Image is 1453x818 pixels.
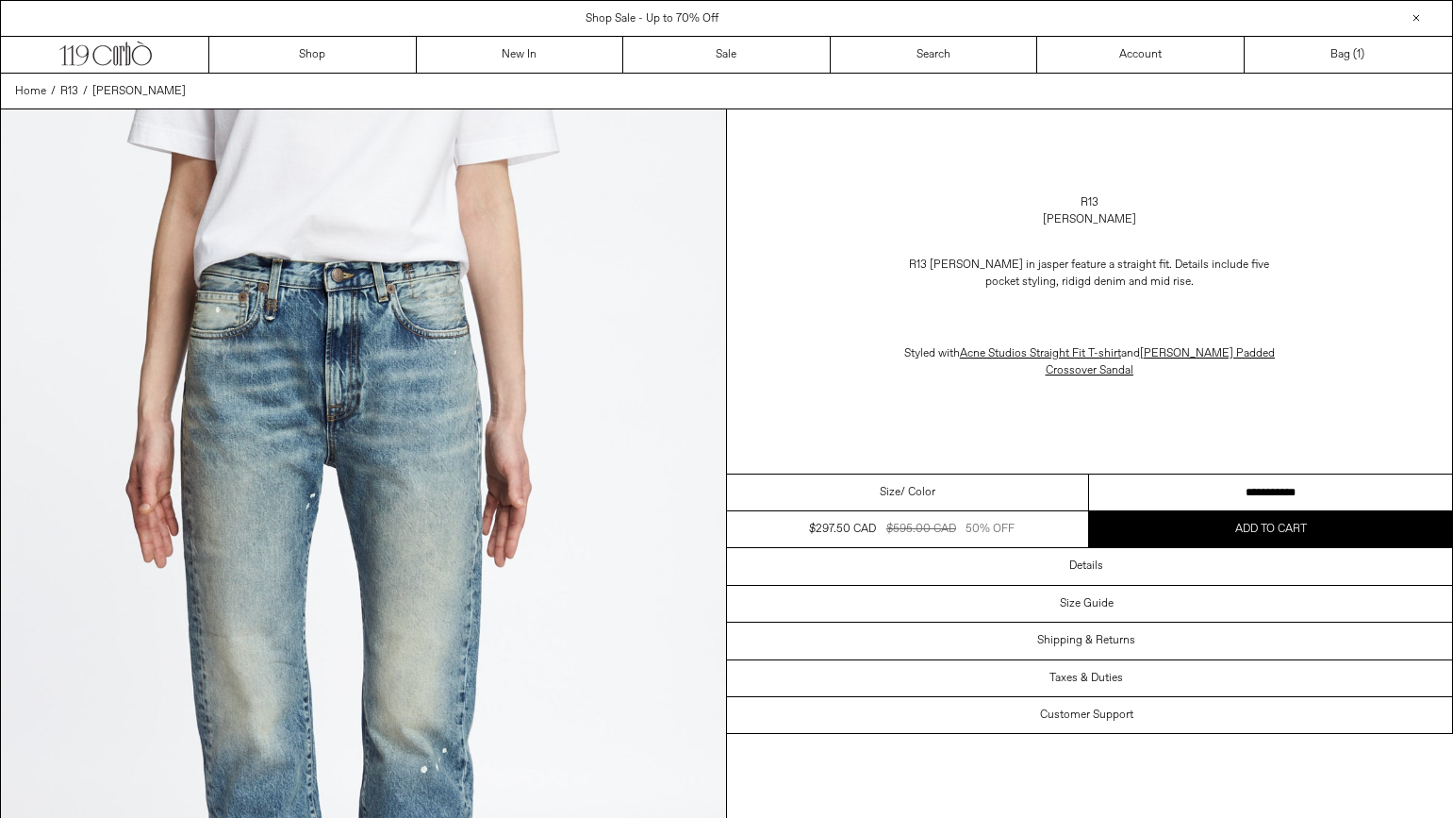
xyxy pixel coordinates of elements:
[1049,672,1123,685] h3: Taxes & Duties
[92,83,186,100] a: [PERSON_NAME]
[1357,46,1364,63] span: )
[904,346,1275,378] span: Styled with and
[886,521,956,538] div: $595.00 CAD
[1081,194,1098,211] a: R13
[83,83,88,100] span: /
[880,484,900,501] span: Size
[900,484,935,501] span: / Color
[586,11,718,26] a: Shop Sale - Up to 70% Off
[809,521,876,538] div: $297.50 CAD
[1235,522,1307,537] span: Add to cart
[60,83,78,100] a: R13
[92,84,186,99] span: [PERSON_NAME]
[1037,634,1135,647] h3: Shipping & Returns
[1089,511,1452,547] button: Add to cart
[1037,37,1245,73] a: Account
[1046,346,1275,378] a: [PERSON_NAME] Padded Crossover Sandal
[831,37,1038,73] a: Search
[417,37,624,73] a: New In
[1043,211,1136,228] div: [PERSON_NAME]
[623,37,831,73] a: Sale
[51,83,56,100] span: /
[60,84,78,99] span: R13
[909,258,1269,290] span: R13 [PERSON_NAME] in jasper feature a straight fit. Details include five pocket styling, ridigd d...
[960,346,1121,361] a: Acne Studios Straight Fit T-shirt
[1357,47,1361,62] span: 1
[15,84,46,99] span: Home
[1060,597,1114,610] h3: Size Guide
[1245,37,1452,73] a: Bag ()
[15,83,46,100] a: Home
[966,521,1015,538] div: 50% OFF
[1040,709,1133,722] h3: Customer Support
[209,37,417,73] a: Shop
[1069,559,1103,573] h3: Details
